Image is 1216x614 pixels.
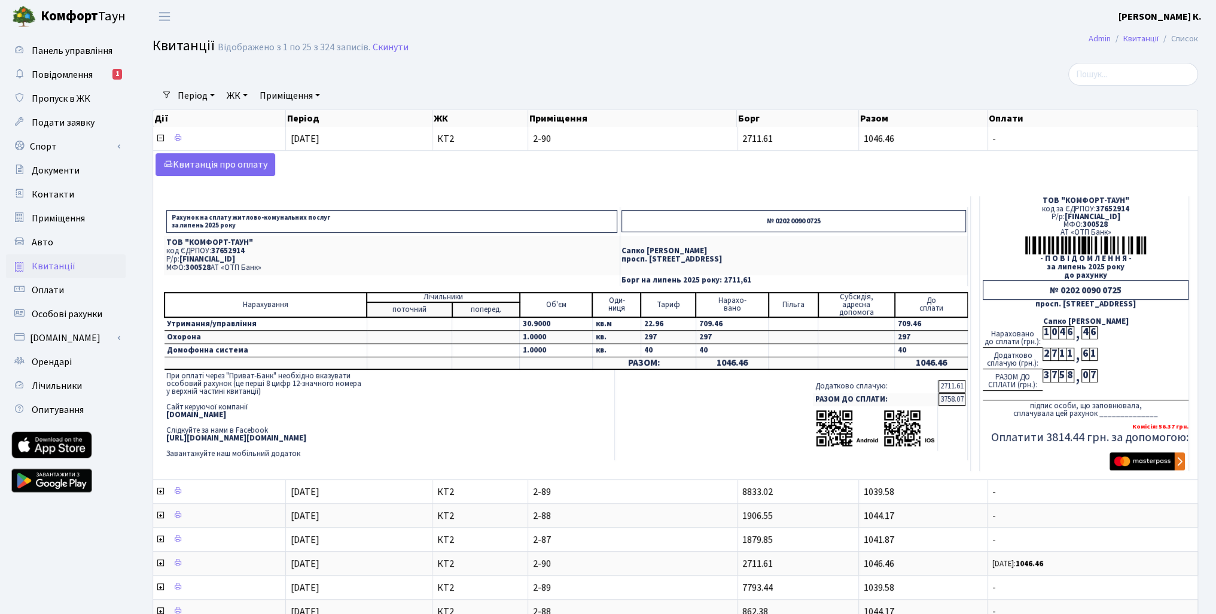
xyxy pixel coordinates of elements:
td: При оплаті через "Приват-Банк" необхідно вказувати особовий рахунок (це перші 8 цифр 12-значного ... [164,370,614,460]
div: АТ «ОТП Банк» [983,229,1188,236]
span: 1041.87 [864,533,894,546]
td: 297 [895,330,968,344]
span: 37652914 [1096,203,1129,214]
div: 8 [1066,369,1074,382]
td: До cплати [895,293,968,317]
td: Пільга [769,293,818,317]
span: 1906.55 [742,509,773,522]
td: 1046.46 [696,357,769,369]
h5: Оплатити 3814.44 грн. за допомогою: [983,430,1188,445]
li: Список [1159,32,1198,45]
td: кв.м [592,317,641,331]
img: Masterpass [1110,452,1185,470]
p: № 0202 0090 0725 [621,210,966,232]
p: просп. [STREET_ADDRESS] [621,256,966,263]
div: 2 [1043,348,1050,361]
div: 1 [1058,348,1066,361]
span: [DATE] [291,533,319,546]
a: Пропуск в ЖК [6,87,126,111]
img: logo.png [12,5,36,29]
div: 6 [1066,326,1074,339]
img: apps-qrcodes.png [815,409,935,448]
p: Борг на липень 2025 року: 2711,61 [621,276,966,284]
div: 7 [1089,369,1097,382]
b: 1046.46 [1016,558,1043,569]
span: 7793.44 [742,581,773,594]
td: Лічильники [367,293,520,302]
td: Додатково сплачую: [813,380,938,393]
span: 37652914 [211,245,245,256]
div: Р/р: [983,213,1188,221]
div: 6 [1089,326,1097,339]
div: 4 [1058,326,1066,339]
b: [URL][DOMAIN_NAME][DOMAIN_NAME] [166,433,306,443]
a: [DOMAIN_NAME] [6,326,126,350]
span: [FINANCIAL_ID] [179,254,235,265]
span: [FINANCIAL_ID] [1065,211,1120,222]
td: РАЗОМ: [592,357,696,369]
td: 709.46 [696,317,769,331]
td: Утримання/управління [164,317,367,331]
p: Сапко [PERSON_NAME] [621,247,966,255]
div: ТОВ "КОМФОРТ-ТАУН" [983,197,1188,205]
span: КТ2 [437,511,523,521]
a: Квитанції [1123,32,1159,45]
span: [DATE] [291,509,319,522]
span: 1039.58 [864,485,894,499]
span: КТ2 [437,134,523,144]
span: 2-89 [533,583,732,592]
a: Приміщення [6,206,126,230]
div: Нараховано до сплати (грн.): [983,326,1043,348]
p: МФО: АТ «ОТП Банк» [166,264,617,272]
span: КТ2 [437,583,523,592]
div: - П О В І Д О М Л Е Н Н Я - [983,255,1188,263]
span: 300528 [185,262,211,273]
input: Пошук... [1068,63,1198,86]
th: Дії [153,110,286,127]
b: [PERSON_NAME] К. [1119,10,1202,23]
span: Повідомлення [32,68,93,81]
span: КТ2 [437,559,523,569]
span: [DATE] [291,557,319,570]
div: Сапко [PERSON_NAME] [983,318,1188,326]
div: просп. [STREET_ADDRESS] [983,300,1188,308]
span: 2-89 [533,487,732,497]
div: код за ЄДРПОУ: [983,205,1188,213]
td: РАЗОМ ДО СПЛАТИ: [813,393,938,406]
p: Р/р: [166,256,617,263]
td: 1.0000 [520,330,593,344]
td: Субсидія, адресна допомога [818,293,895,317]
span: 1046.46 [864,557,894,570]
a: Подати заявку [6,111,126,135]
td: 22.96 [641,317,696,331]
th: Борг [737,110,859,127]
a: Контакти [6,183,126,206]
td: 1046.46 [895,357,968,369]
span: КТ2 [437,487,523,497]
div: 1 [1043,326,1050,339]
td: Охорона [164,330,367,344]
a: ЖК [222,86,252,106]
p: ТОВ "КОМФОРТ-ТАУН" [166,239,617,247]
span: 2-90 [533,559,732,569]
td: Об'єм [520,293,593,317]
td: поточний [367,302,452,317]
a: Спорт [6,135,126,159]
div: 1 [1089,348,1097,361]
a: Повідомлення1 [6,63,126,87]
div: , [1074,369,1081,383]
div: підпис особи, що заповнювала, сплачувала цей рахунок ______________ [983,400,1188,418]
span: 1039.58 [864,581,894,594]
div: Відображено з 1 по 25 з 324 записів. [218,42,370,53]
td: 709.46 [895,317,968,331]
td: 30.9000 [520,317,593,331]
span: - [992,583,1193,592]
div: 7 [1050,348,1058,361]
td: 40 [895,344,968,357]
a: Документи [6,159,126,183]
a: Особові рахунки [6,302,126,326]
b: Комісія: 56.37 грн. [1132,422,1188,431]
td: 40 [696,344,769,357]
a: Авто [6,230,126,254]
div: 1 [112,69,122,80]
